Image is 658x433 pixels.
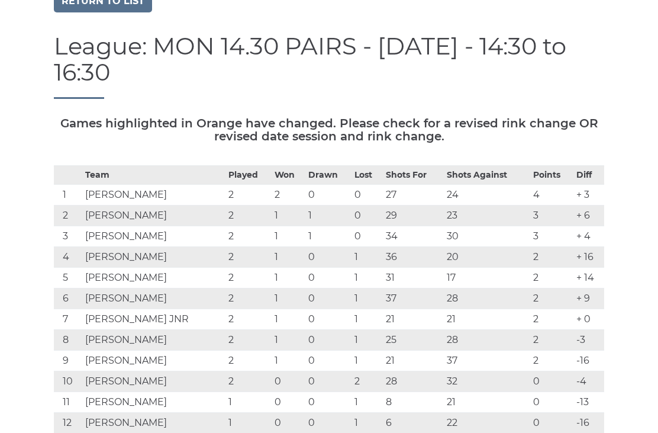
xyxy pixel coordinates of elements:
td: + 6 [573,206,604,227]
td: -3 [573,331,604,351]
td: 0 [305,248,351,268]
th: Points [530,166,573,185]
td: [PERSON_NAME] [82,372,225,393]
td: 9 [54,351,82,372]
td: 1 [225,393,272,413]
td: 0 [305,185,351,206]
td: 0 [305,331,351,351]
td: + 9 [573,289,604,310]
td: 5 [54,268,82,289]
td: 3 [54,227,82,248]
td: 0 [351,206,382,227]
td: [PERSON_NAME] [82,289,225,310]
td: 8 [383,393,444,413]
td: 1 [272,331,305,351]
h1: League: MON 14.30 PAIRS - [DATE] - 14:30 to 16:30 [54,34,604,100]
td: 2 [351,372,382,393]
td: + 4 [573,227,604,248]
td: 30 [444,227,530,248]
td: 0 [305,289,351,310]
td: 17 [444,268,530,289]
td: -4 [573,372,604,393]
td: 1 [272,206,305,227]
td: 34 [383,227,444,248]
td: 24 [444,185,530,206]
td: 1 [351,248,382,268]
td: 11 [54,393,82,413]
td: [PERSON_NAME] [82,268,225,289]
td: 0 [305,310,351,331]
th: Shots For [383,166,444,185]
td: 23 [444,206,530,227]
td: 1 [305,206,351,227]
td: 2 [225,185,272,206]
td: 32 [444,372,530,393]
td: 2 [225,310,272,331]
td: 1 [54,185,82,206]
td: 36 [383,248,444,268]
td: 37 [383,289,444,310]
th: Played [225,166,272,185]
td: 2 [225,331,272,351]
td: 20 [444,248,530,268]
td: 7 [54,310,82,331]
td: 2 [225,227,272,248]
td: 21 [383,310,444,331]
td: [PERSON_NAME] [82,393,225,413]
td: + 14 [573,268,604,289]
td: -16 [573,351,604,372]
td: 2 [54,206,82,227]
td: 0 [305,351,351,372]
td: 1 [272,351,305,372]
td: 4 [54,248,82,268]
td: 2 [225,372,272,393]
td: 28 [444,331,530,351]
td: 0 [305,372,351,393]
td: 3 [530,227,573,248]
th: Lost [351,166,382,185]
td: 2 [530,310,573,331]
td: 1 [351,331,382,351]
td: 21 [383,351,444,372]
td: 2 [530,248,573,268]
td: 25 [383,331,444,351]
td: 10 [54,372,82,393]
td: 28 [383,372,444,393]
td: 1 [272,227,305,248]
td: 0 [272,372,305,393]
td: 2 [225,289,272,310]
td: 2 [530,268,573,289]
td: 1 [272,248,305,268]
th: Diff [573,166,604,185]
th: Drawn [305,166,351,185]
td: 1 [351,289,382,310]
td: 37 [444,351,530,372]
td: 1 [272,289,305,310]
td: 29 [383,206,444,227]
td: -13 [573,393,604,413]
td: 1 [351,393,382,413]
td: [PERSON_NAME] [82,351,225,372]
th: Shots Against [444,166,530,185]
td: 1 [305,227,351,248]
td: 8 [54,331,82,351]
td: + 16 [573,248,604,268]
h5: Games highlighted in Orange have changed. Please check for a revised rink change OR revised date ... [54,117,604,143]
td: 1 [351,351,382,372]
td: 0 [530,393,573,413]
td: 1 [351,310,382,331]
td: 4 [530,185,573,206]
td: 2 [225,206,272,227]
td: 2 [272,185,305,206]
th: Team [82,166,225,185]
td: + 0 [573,310,604,331]
td: + 3 [573,185,604,206]
td: [PERSON_NAME] [82,331,225,351]
td: 2 [225,248,272,268]
td: 2 [225,351,272,372]
td: [PERSON_NAME] [82,206,225,227]
td: 1 [272,310,305,331]
td: 21 [444,393,530,413]
td: 6 [54,289,82,310]
td: 1 [351,268,382,289]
